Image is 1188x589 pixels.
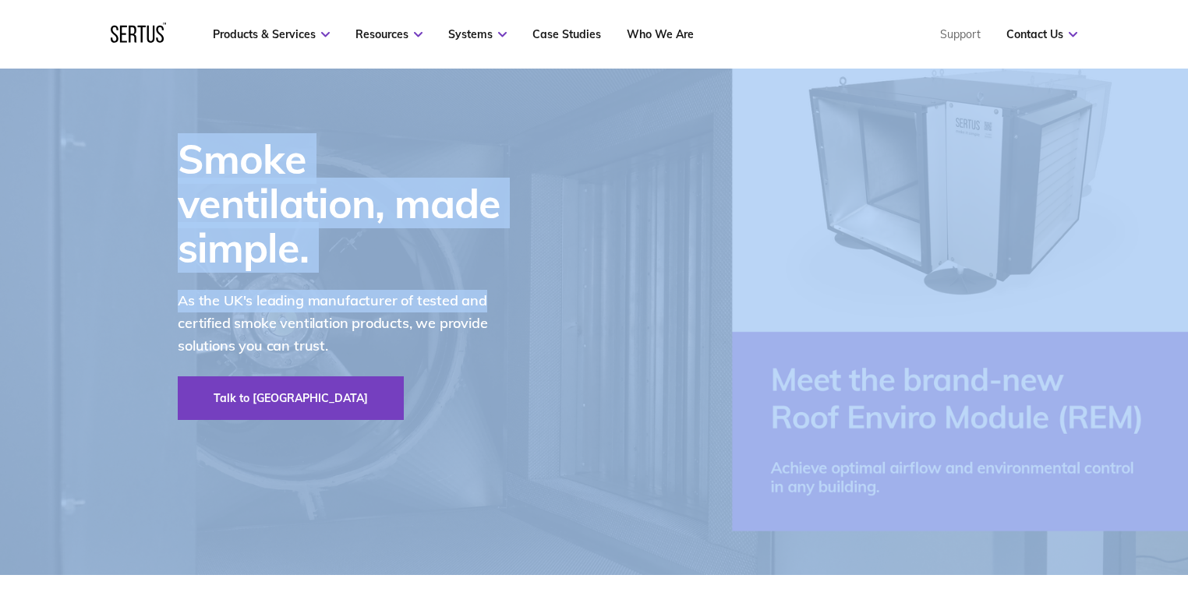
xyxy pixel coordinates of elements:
a: Products & Services [213,27,330,41]
p: As the UK's leading manufacturer of tested and certified smoke ventilation products, we provide s... [178,290,521,357]
a: Case Studies [532,27,601,41]
div: Smoke ventilation, made simple. [178,136,521,270]
a: Resources [355,27,423,41]
a: Support [940,27,981,41]
a: Systems [448,27,507,41]
a: Contact Us [1006,27,1077,41]
iframe: Chat Widget [908,409,1188,589]
a: Who We Are [627,27,694,41]
a: Talk to [GEOGRAPHIC_DATA] [178,376,404,420]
